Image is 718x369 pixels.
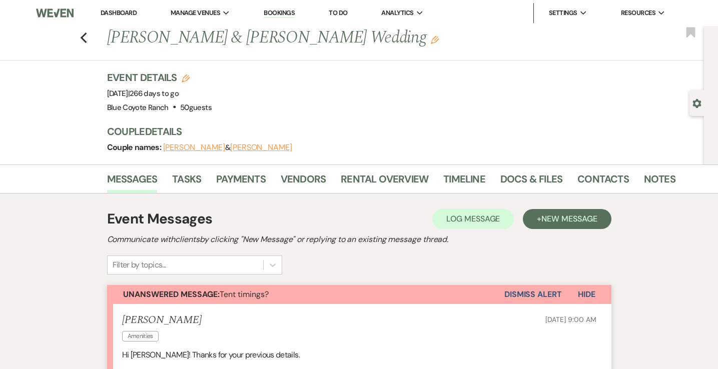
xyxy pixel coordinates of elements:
a: Notes [644,171,675,193]
a: Contacts [577,171,629,193]
span: & [163,142,292,152]
button: [PERSON_NAME] [163,143,225,151]
span: | [128,88,179,98]
h1: Event Messages [107,208,213,229]
button: +New Message [523,209,611,229]
img: Weven Logo [36,2,74,23]
span: Couple names: [107,142,163,152]
span: Amenities [122,331,159,341]
span: Settings [549,8,577,18]
a: Timeline [443,171,485,193]
div: Filter by topics... [113,259,166,271]
button: Hide [562,285,611,304]
button: Edit [431,35,439,44]
span: 266 days to go [130,88,179,98]
button: [PERSON_NAME] [230,143,292,151]
span: Log Message [446,213,500,224]
a: Rental Overview [341,171,428,193]
a: Bookings [264,8,295,18]
strong: Unanswered Message: [123,289,220,299]
span: Hide [578,289,595,299]
a: Dashboard [101,8,137,17]
a: Vendors [281,171,326,193]
h3: Couple Details [107,124,667,138]
span: [DATE] 9:00 AM [545,315,596,324]
span: Tent timings? [123,289,269,299]
h3: Event Details [107,70,212,84]
button: Dismiss Alert [504,285,562,304]
span: New Message [541,213,597,224]
h5: [PERSON_NAME] [122,314,202,326]
a: Messages [107,171,158,193]
button: Unanswered Message:Tent timings? [107,285,504,304]
span: Analytics [381,8,413,18]
p: Hi [PERSON_NAME]! Thanks for your previous details. [122,348,596,361]
button: Open lead details [692,98,701,107]
a: To Do [329,8,347,17]
a: Docs & Files [500,171,562,193]
span: Resources [621,8,655,18]
h2: Communicate with clients by clicking "New Message" or replying to an existing message thread. [107,233,611,245]
span: Manage Venues [171,8,220,18]
a: Payments [216,171,266,193]
h1: [PERSON_NAME] & [PERSON_NAME] Wedding [107,26,555,50]
span: [DATE] [107,88,179,98]
button: Log Message [432,209,514,229]
a: Tasks [172,171,201,193]
span: 50 guests [180,102,212,112]
span: Blue Coyote Ranch [107,102,169,112]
